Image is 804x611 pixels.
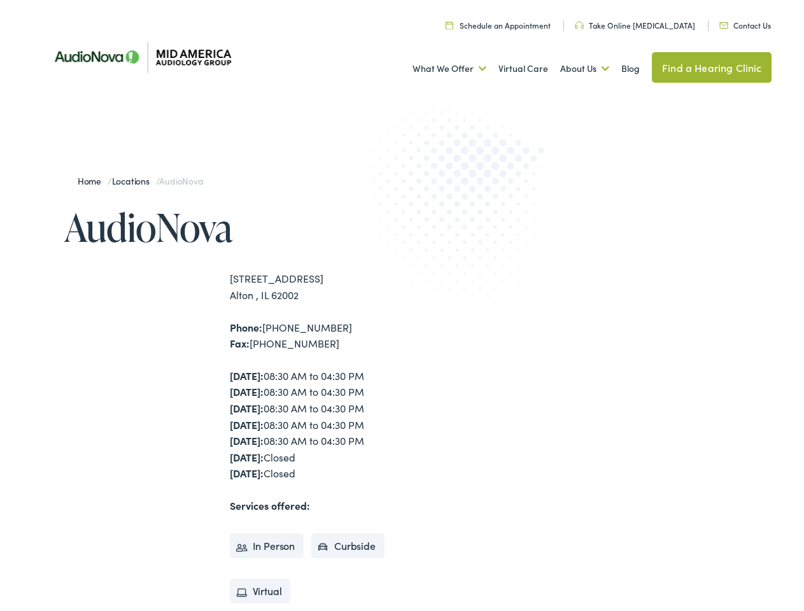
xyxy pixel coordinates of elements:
[230,384,264,398] strong: [DATE]:
[230,369,264,383] strong: [DATE]:
[78,174,203,187] span: / /
[230,498,310,512] strong: Services offered:
[64,206,402,248] h1: AudioNova
[719,22,728,29] img: utility icon
[112,174,156,187] a: Locations
[560,45,609,92] a: About Us
[575,22,584,29] img: utility icon
[230,433,264,447] strong: [DATE]:
[575,20,695,31] a: Take Online [MEDICAL_DATA]
[230,320,402,352] div: [PHONE_NUMBER] [PHONE_NUMBER]
[311,533,384,559] li: Curbside
[230,368,402,482] div: 08:30 AM to 04:30 PM 08:30 AM to 04:30 PM 08:30 AM to 04:30 PM 08:30 AM to 04:30 PM 08:30 AM to 0...
[230,401,264,415] strong: [DATE]:
[230,336,250,350] strong: Fax:
[230,320,262,334] strong: Phone:
[230,270,402,303] div: [STREET_ADDRESS] Alton , IL 62002
[78,174,108,187] a: Home
[230,418,264,432] strong: [DATE]:
[498,45,548,92] a: Virtual Care
[230,466,264,480] strong: [DATE]:
[230,533,304,559] li: In Person
[413,45,486,92] a: What We Offer
[652,52,772,83] a: Find a Hearing Clinic
[230,579,291,604] li: Virtual
[719,20,771,31] a: Contact Us
[159,174,202,187] span: AudioNova
[446,20,551,31] a: Schedule an Appointment
[621,45,640,92] a: Blog
[230,450,264,464] strong: [DATE]:
[446,21,453,29] img: utility icon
